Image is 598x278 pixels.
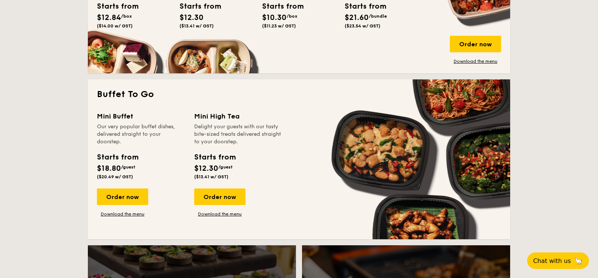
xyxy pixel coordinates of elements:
[287,14,297,19] span: /box
[262,23,296,29] span: ($11.23 w/ GST)
[179,1,213,12] div: Starts from
[194,123,282,146] div: Delight your guests with our tasty bite-sized treats delivered straight to your doorstep.
[121,164,135,170] span: /guest
[450,58,501,64] a: Download the menu
[97,174,133,179] span: ($20.49 w/ GST)
[218,164,233,170] span: /guest
[262,13,287,22] span: $10.30
[345,13,369,22] span: $21.60
[97,23,133,29] span: ($14.00 w/ GST)
[194,188,245,205] div: Order now
[97,152,138,163] div: Starts from
[179,23,214,29] span: ($13.41 w/ GST)
[194,164,218,173] span: $12.30
[97,123,185,146] div: Our very popular buffet dishes, delivered straight to your doorstep.
[527,252,589,269] button: Chat with us🦙
[121,14,132,19] span: /box
[369,14,387,19] span: /bundle
[345,1,379,12] div: Starts from
[97,88,501,100] h2: Buffet To Go
[194,211,245,217] a: Download the menu
[262,1,296,12] div: Starts from
[345,23,380,29] span: ($23.54 w/ GST)
[97,211,148,217] a: Download the menu
[194,111,282,122] div: Mini High Tea
[179,13,204,22] span: $12.30
[97,188,148,205] div: Order now
[97,13,121,22] span: $12.84
[450,36,501,52] div: Order now
[97,111,185,122] div: Mini Buffet
[533,257,571,264] span: Chat with us
[97,164,121,173] span: $18.80
[194,174,228,179] span: ($13.41 w/ GST)
[574,257,583,265] span: 🦙
[97,1,131,12] div: Starts from
[194,152,235,163] div: Starts from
